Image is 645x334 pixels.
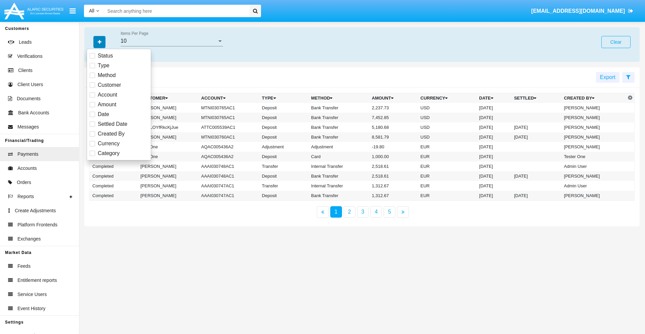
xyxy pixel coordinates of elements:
[121,38,127,44] span: 10
[199,142,259,152] td: AQAC005436A2
[17,151,38,158] span: Payments
[369,191,418,201] td: 1,312.67
[561,113,626,122] td: [PERSON_NAME]
[330,206,342,218] a: 1
[308,122,369,132] td: Bank Transfer
[561,122,626,132] td: [PERSON_NAME]
[138,132,199,142] td: [PERSON_NAME]
[476,103,511,113] td: [DATE]
[90,191,138,201] td: Completed
[369,152,418,161] td: 1,000.00
[259,103,309,113] td: Deposit
[259,132,309,142] td: Deposit
[138,93,199,103] th: Customer
[259,113,309,122] td: Deposit
[84,7,104,14] a: All
[418,122,477,132] td: USD
[528,2,637,21] a: [EMAIL_ADDRESS][DOMAIN_NAME]
[17,291,47,298] span: Service Users
[308,191,369,201] td: Bank Transfer
[138,122,199,132] td: AhWLOYfRkcKjJue
[98,120,127,128] span: Settled Date
[199,122,259,132] td: ATTC005539AC1
[17,263,31,270] span: Feeds
[17,277,57,284] span: Entitlement reports
[476,171,511,181] td: [DATE]
[138,161,199,171] td: [PERSON_NAME]
[418,132,477,142] td: USD
[17,53,42,60] span: Verifications
[344,206,355,218] a: 2
[98,130,125,138] span: Created By
[199,161,259,171] td: AAAI030748AC1
[259,171,309,181] td: Deposit
[98,101,116,109] span: Amount
[601,36,631,48] button: Clear
[561,142,626,152] td: [PERSON_NAME]
[418,181,477,191] td: EUR
[98,149,120,157] span: Category
[18,67,33,74] span: Clients
[308,142,369,152] td: Adjustment
[369,113,418,122] td: 7,452.85
[259,122,309,132] td: Deposit
[98,91,117,99] span: Account
[17,123,39,131] span: Messages
[98,110,109,118] span: Date
[308,181,369,191] td: Internal Transfer
[98,140,120,148] span: Currency
[138,113,199,122] td: [PERSON_NAME]
[308,103,369,113] td: Bank Transfer
[561,152,626,161] td: Tester One
[17,165,37,172] span: Accounts
[476,181,511,191] td: [DATE]
[199,191,259,201] td: AAAI030747AC1
[561,132,626,142] td: [PERSON_NAME]
[15,207,56,214] span: Create Adjustments
[89,8,94,13] span: All
[561,171,626,181] td: [PERSON_NAME]
[19,39,32,46] span: Leads
[17,193,34,200] span: Reports
[3,1,64,21] img: Logo image
[84,206,640,218] nav: paginator
[369,132,418,142] td: 8,581.79
[561,161,626,171] td: Admin User
[259,181,309,191] td: Transfer
[308,93,369,103] th: Method
[418,152,477,161] td: EUR
[138,142,199,152] td: Test One
[199,113,259,122] td: MTNI030765AC1
[561,181,626,191] td: Admin User
[476,152,511,161] td: [DATE]
[17,81,43,88] span: Client Users
[370,206,382,218] a: 4
[98,71,116,79] span: Method
[561,93,626,103] th: Created By
[418,93,477,103] th: Currency
[199,181,259,191] td: AAAI030747AC1
[476,132,511,142] td: [DATE]
[600,74,615,80] span: Export
[138,181,199,191] td: [PERSON_NAME]
[561,191,626,201] td: [PERSON_NAME]
[17,235,41,243] span: Exchanges
[98,62,110,70] span: Type
[17,179,31,186] span: Orders
[138,191,199,201] td: [PERSON_NAME]
[308,161,369,171] td: Internal Transfer
[138,103,199,113] td: [PERSON_NAME]
[418,191,477,201] td: EUR
[418,103,477,113] td: USD
[596,72,619,83] button: Export
[418,142,477,152] td: EUR
[511,171,561,181] td: [DATE]
[369,103,418,113] td: 2,237.73
[98,52,113,60] span: Status
[90,171,138,181] td: Completed
[90,181,138,191] td: Completed
[138,152,199,161] td: Test One
[418,113,477,122] td: USD
[511,191,561,201] td: [DATE]
[369,171,418,181] td: 2,518.61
